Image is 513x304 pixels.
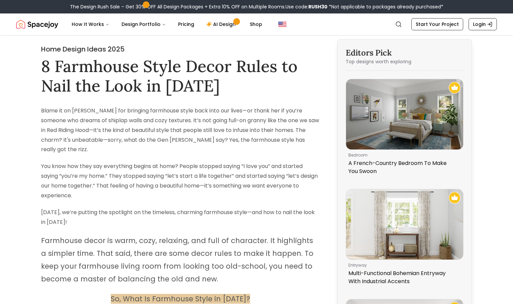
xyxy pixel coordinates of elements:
[348,159,458,175] p: A French-Country Bedroom To Make You Swoon
[116,18,171,31] button: Design Portfolio
[16,18,58,31] img: Spacejoy Logo
[41,208,320,227] p: [DATE], we’re putting the spotlight on the timeless, charming farmhouse style—and how to nail the...
[66,18,268,31] nav: Main
[348,263,458,268] p: entryway
[41,44,320,54] h2: Home Design Ideas 2025
[244,18,268,31] a: Shop
[348,269,458,285] p: Multi-Functional Bohemian Entryway With Industrial Accents
[16,18,58,31] a: Spacejoy
[70,3,443,10] div: The Design Rush Sale – Get 30% OFF All Design Packages + Extra 10% OFF on Multiple Rooms.
[16,13,497,35] nav: Global
[41,106,320,155] p: Blame it on [PERSON_NAME] for bringing farmhouse style back into our lives—or thank her if you’re...
[41,57,320,95] h1: 8 Farmhouse Style Decor Rules to Nail the Look in [DATE]
[66,18,115,31] button: How It Works
[308,3,328,10] b: RUSH30
[411,18,463,30] a: Start Your Project
[41,162,320,200] p: You know how they say everything begins at home? People stopped saying “I love you” and started s...
[201,18,243,31] a: AI Design
[41,236,313,284] span: Farmhouse decor is warm, cozy, relaxing, and full of character. It highlights a simpler time. Tha...
[346,58,464,65] p: Top designs worth exploring
[278,20,286,28] img: United States
[346,189,463,260] img: Multi-Functional Bohemian Entryway With Industrial Accents
[285,3,328,10] span: Use code:
[449,82,460,94] img: Recommended Spacejoy Design - A French-Country Bedroom To Make You Swoon
[111,294,250,304] span: So, What Is Farmhouse Style in [DATE]?
[469,18,497,30] a: Login
[346,47,464,58] h3: Editors Pick
[348,153,458,158] p: bedroom
[328,3,443,10] span: *Not applicable to packages already purchased*
[346,189,464,288] a: Multi-Functional Bohemian Entryway With Industrial AccentsRecommended Spacejoy Design - Multi-Fun...
[173,18,200,31] a: Pricing
[346,79,463,149] img: A French-Country Bedroom To Make You Swoon
[346,79,464,178] a: A French-Country Bedroom To Make You SwoonRecommended Spacejoy Design - A French-Country Bedroom ...
[449,192,460,204] img: Recommended Spacejoy Design - Multi-Functional Bohemian Entryway With Industrial Accents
